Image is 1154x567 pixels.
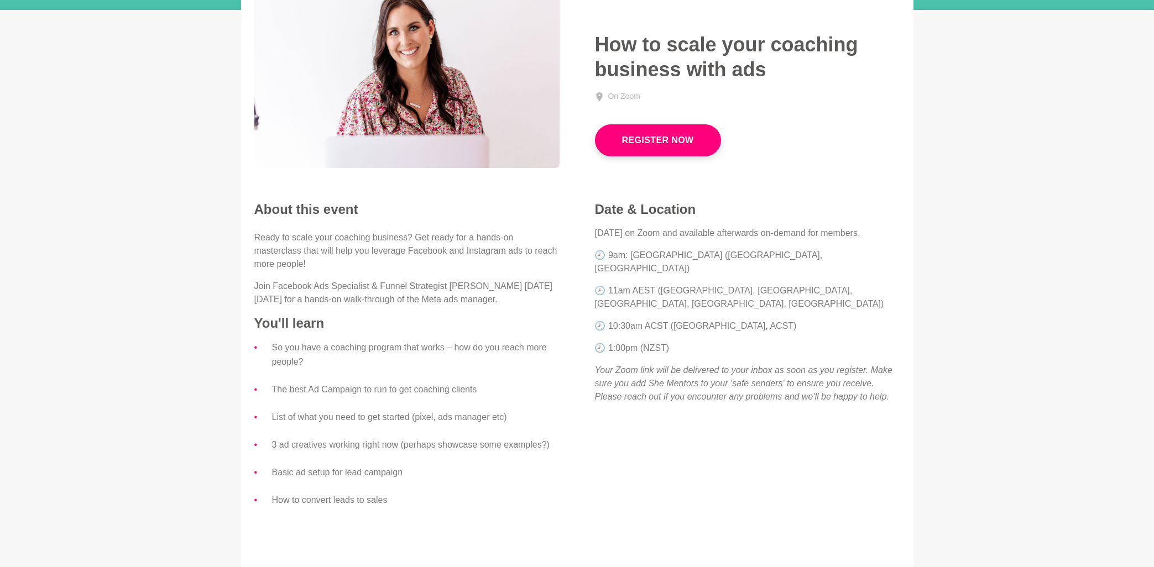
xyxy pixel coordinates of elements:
div: On Zoom [608,91,640,102]
p: 🕗 11am AEST ([GEOGRAPHIC_DATA], [GEOGRAPHIC_DATA], [GEOGRAPHIC_DATA], [GEOGRAPHIC_DATA], [GEOGRAP... [595,284,900,311]
a: Register Now [595,124,721,156]
li: List of what you need to get started (pixel, ads manager etc) [272,410,560,424]
p: 🕗 9am: [GEOGRAPHIC_DATA] ([GEOGRAPHIC_DATA], [GEOGRAPHIC_DATA]) [595,249,900,275]
h4: You'll learn [254,315,560,332]
li: 3 ad creatives working right now (perhaps showcase some examples?) [272,438,560,452]
h2: About this event [254,201,560,218]
li: The best Ad Campaign to run to get coaching clients [272,382,560,397]
p: Ready to scale your coaching business? Get ready for a hands-on masterclass that will help you le... [254,231,560,271]
h1: How to scale your coaching business with ads [595,32,900,82]
p: Join Facebook Ads Specialist & Funnel Strategist [PERSON_NAME] [DATE][DATE] for a hands-on walk-t... [254,280,560,306]
h4: Date & Location [595,201,900,218]
li: So you have a coaching program that works – how do you reach more people? [272,340,560,369]
p: [DATE] on Zoom and available afterwards on-demand for members. [595,227,900,240]
p: 🕗 10:30am ACST ([GEOGRAPHIC_DATA], ACST) [595,319,900,333]
li: How to convert leads to sales [272,493,560,507]
li: Basic ad setup for lead campaign [272,465,560,480]
p: 🕗 1:00pm (NZST) [595,342,900,355]
em: Your Zoom link will be delivered to your inbox as soon as you register. Make sure you add She Men... [595,365,892,401]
